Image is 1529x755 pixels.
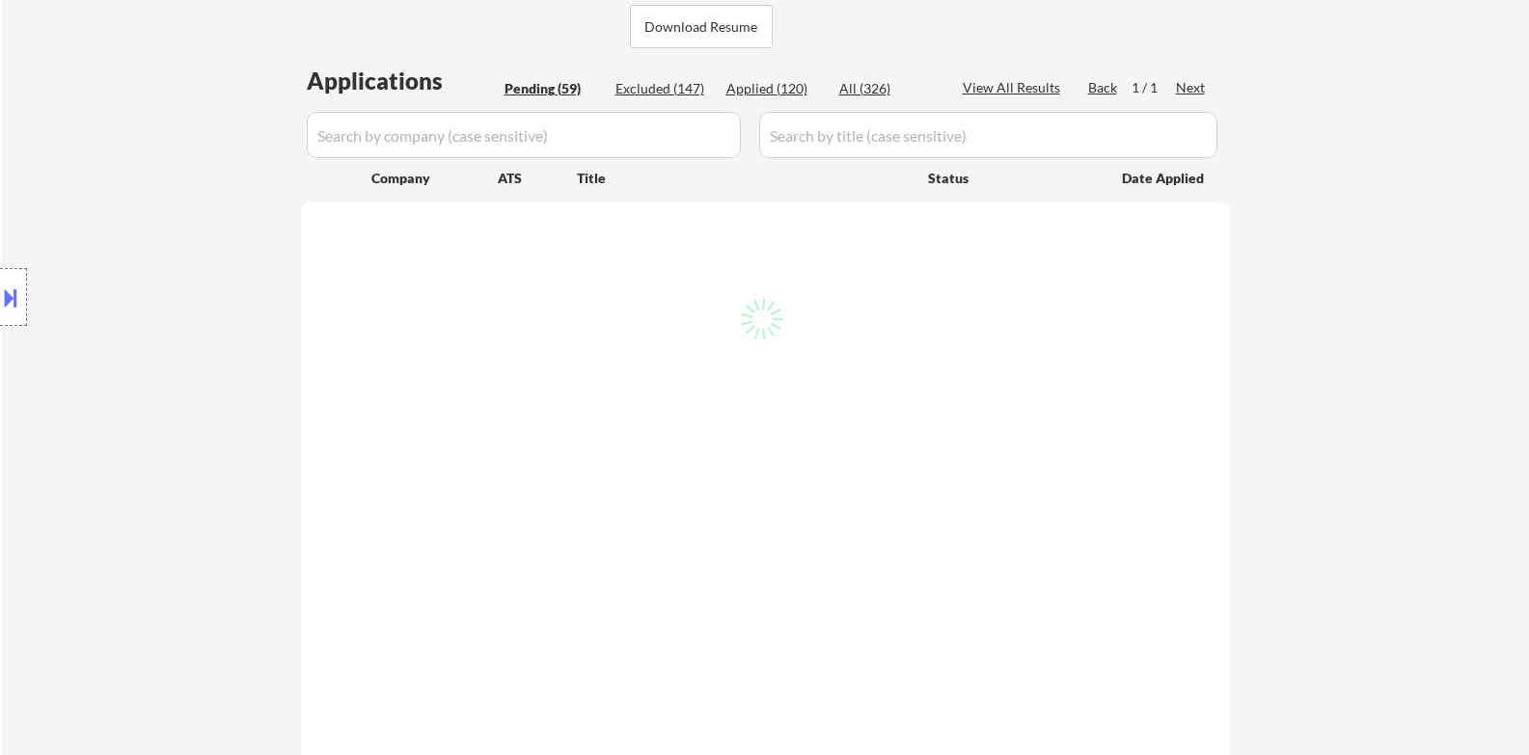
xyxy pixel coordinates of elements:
[615,79,712,98] div: Excluded (147)
[963,78,1066,97] div: View All Results
[577,169,910,188] div: Title
[630,5,773,48] button: Download Resume
[928,160,1094,195] div: Status
[839,79,936,98] div: All (326)
[1122,169,1207,188] div: Date Applied
[498,169,577,188] div: ATS
[505,79,601,98] div: Pending (59)
[726,79,823,98] div: Applied (120)
[371,169,498,188] div: Company
[307,69,498,93] div: Applications
[1132,78,1176,97] div: 1 / 1
[1088,78,1119,97] div: Back
[307,112,741,158] input: Search by company (case sensitive)
[759,112,1217,158] input: Search by title (case sensitive)
[1176,78,1207,97] div: Next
